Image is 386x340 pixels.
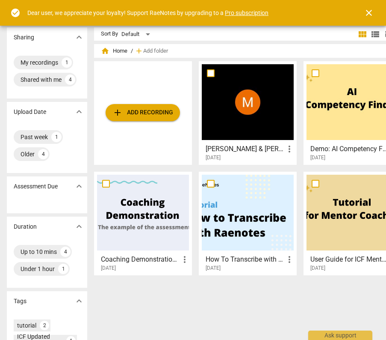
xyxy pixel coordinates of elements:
[206,144,284,154] h3: Ashley & Maribel_ Leadership Coaching - 2025_08_28 07_59 CDT - Recording
[74,296,84,306] span: expand_more
[21,150,35,158] div: Older
[51,132,62,142] div: 1
[14,222,37,231] p: Duration
[357,29,368,39] span: view_module
[180,254,190,265] span: more_vert
[74,221,84,232] span: expand_more
[101,47,127,55] span: Home
[74,32,84,42] span: expand_more
[21,75,62,84] div: Shared with me
[14,182,58,191] p: Assessment Due
[38,149,48,159] div: 4
[97,175,189,271] a: Coaching Demonstration (Example)[DATE]
[310,265,325,272] span: [DATE]
[58,264,68,274] div: 1
[284,254,295,265] span: more_vert
[74,181,84,191] span: expand_more
[65,75,75,85] div: 4
[14,33,34,42] p: Sharing
[225,9,268,16] a: Pro subscription
[101,31,118,37] div: Sort By
[21,133,48,141] div: Past week
[60,247,71,257] div: 4
[14,107,46,116] p: Upload Date
[73,31,85,44] button: Show more
[62,57,72,68] div: 1
[10,8,21,18] span: check_circle
[21,58,58,67] div: My recordings
[112,107,173,118] span: Add recording
[73,180,85,193] button: Show more
[17,321,36,330] div: tutorial
[101,47,109,55] span: home
[359,3,379,23] button: Close
[74,107,84,117] span: expand_more
[369,28,382,41] button: List view
[101,254,180,265] h3: Coaching Demonstration (Example)
[73,295,85,307] button: Show more
[284,144,295,154] span: more_vert
[27,9,268,18] div: Dear user, we appreciate your loyalty! Support RaeNotes by upgrading to a
[206,265,221,272] span: [DATE]
[202,175,294,271] a: How To Transcribe with [PERSON_NAME][DATE]
[73,105,85,118] button: Show more
[308,331,372,340] div: Ask support
[73,220,85,233] button: Show more
[310,154,325,161] span: [DATE]
[101,265,116,272] span: [DATE]
[21,265,55,273] div: Under 1 hour
[21,248,57,256] div: Up to 10 mins
[206,254,284,265] h3: How To Transcribe with RaeNotes
[135,47,143,55] span: add
[121,27,153,41] div: Default
[143,48,168,54] span: Add folder
[364,8,374,18] span: close
[112,107,123,118] span: add
[206,154,221,161] span: [DATE]
[40,321,49,330] div: 2
[356,28,369,41] button: Tile view
[14,297,27,306] p: Tags
[370,29,380,39] span: view_list
[202,64,294,161] a: [PERSON_NAME] & [PERSON_NAME] Leadership Coaching - 2025_08_28 07_59 CDT - Recording[DATE]
[131,48,133,54] span: /
[106,104,180,121] button: Upload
